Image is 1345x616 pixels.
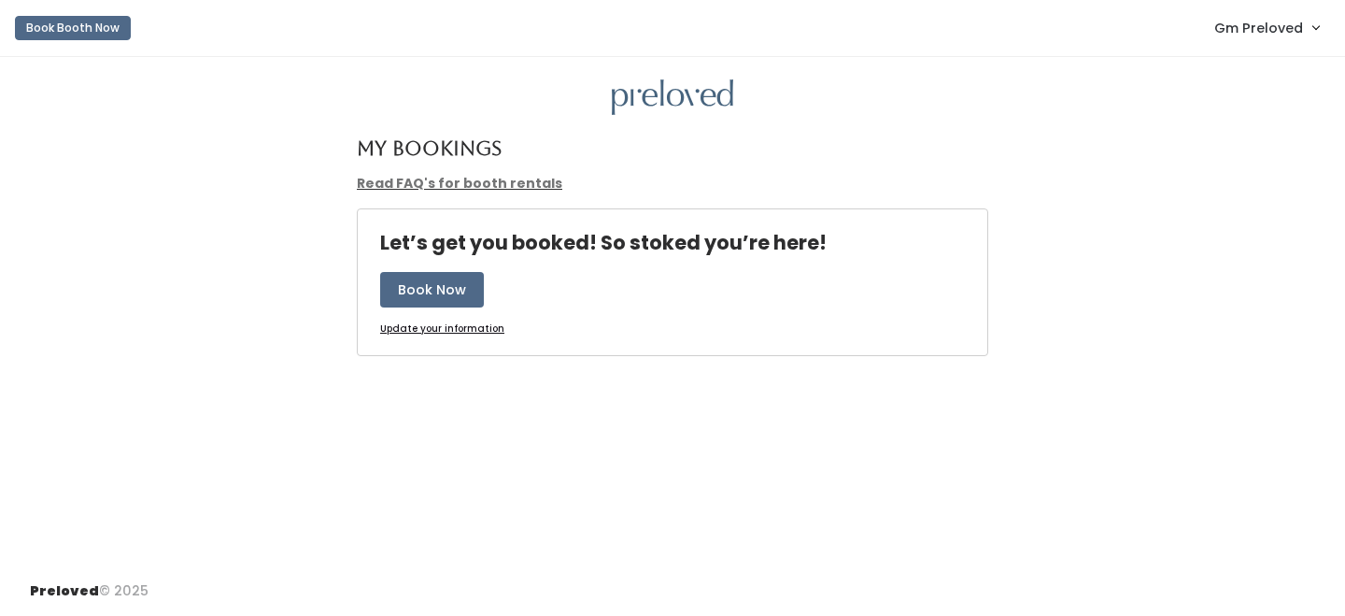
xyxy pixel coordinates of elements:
a: Gm Preloved [1196,7,1338,48]
a: Update your information [380,322,504,337]
a: Book Booth Now [15,7,131,49]
a: Read FAQ's for booth rentals [357,174,562,193]
button: Book Booth Now [15,16,131,40]
span: Gm Preloved [1214,18,1303,38]
u: Update your information [380,322,504,336]
img: preloved logo [612,79,733,116]
h4: My Bookings [357,137,502,159]
button: Book Now [380,272,484,308]
div: © 2025 [30,566,149,601]
span: Preloved [30,581,99,600]
h4: Let’s get you booked! So stoked you’re here! [380,232,827,253]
